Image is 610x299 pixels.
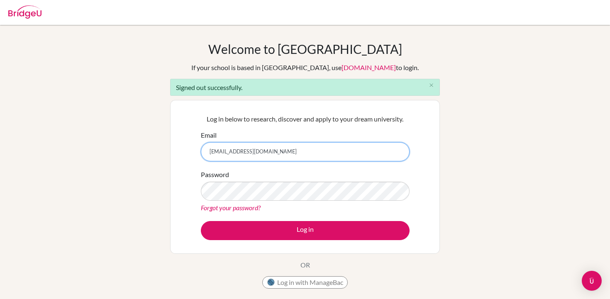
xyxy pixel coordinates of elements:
div: Open Intercom Messenger [582,271,602,291]
i: close [428,82,434,88]
p: Log in below to research, discover and apply to your dream university. [201,114,410,124]
button: Log in with ManageBac [262,276,348,289]
a: Forgot your password? [201,204,261,211]
img: Bridge-U [8,5,41,19]
p: OR [300,260,310,270]
h1: Welcome to [GEOGRAPHIC_DATA] [208,41,402,56]
div: Signed out successfully. [170,79,440,96]
div: If your school is based in [GEOGRAPHIC_DATA], use to login. [191,63,419,73]
button: Close [423,79,439,92]
button: Log in [201,221,410,240]
label: Email [201,130,217,140]
label: Password [201,170,229,180]
a: [DOMAIN_NAME] [342,63,396,71]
